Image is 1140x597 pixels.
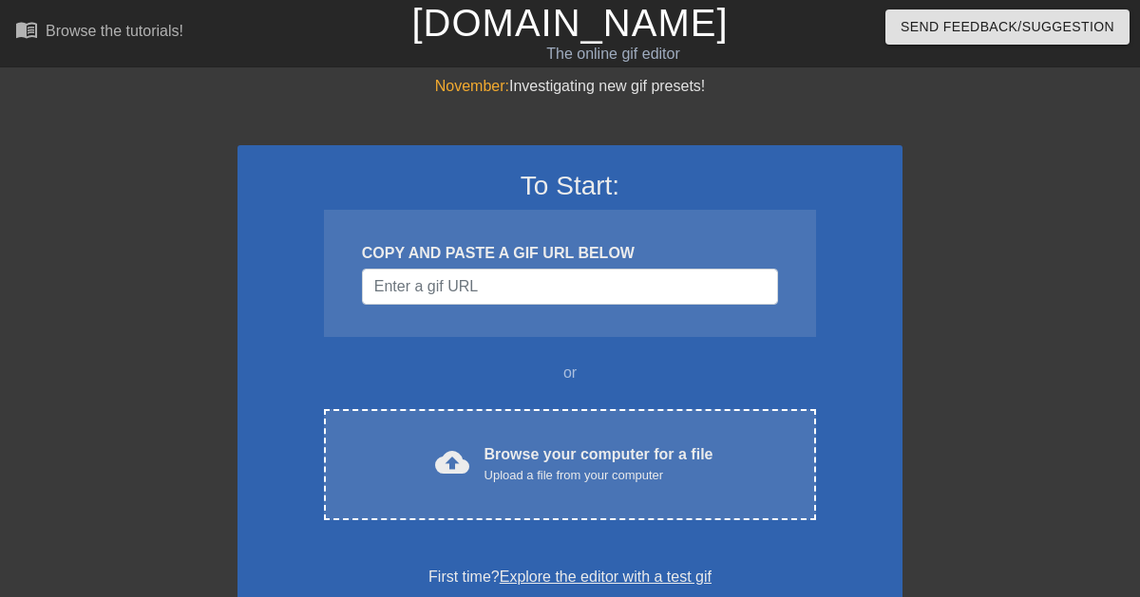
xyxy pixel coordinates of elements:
[484,443,713,485] div: Browse your computer for a file
[500,569,712,585] a: Explore the editor with a test gif
[389,43,837,65] div: The online gif editor
[287,362,853,384] div: or
[435,445,469,479] span: cloud_upload
[901,15,1114,39] span: Send Feedback/Suggestion
[885,9,1130,45] button: Send Feedback/Suggestion
[46,23,183,39] div: Browse the tutorials!
[237,75,902,98] div: Investigating new gif presets!
[411,2,728,44] a: [DOMAIN_NAME]
[435,78,509,94] span: November:
[262,170,878,202] h3: To Start:
[362,242,778,265] div: COPY AND PASTE A GIF URL BELOW
[484,466,713,485] div: Upload a file from your computer
[15,18,183,47] a: Browse the tutorials!
[15,18,38,41] span: menu_book
[362,269,778,305] input: Username
[262,566,878,588] div: First time?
